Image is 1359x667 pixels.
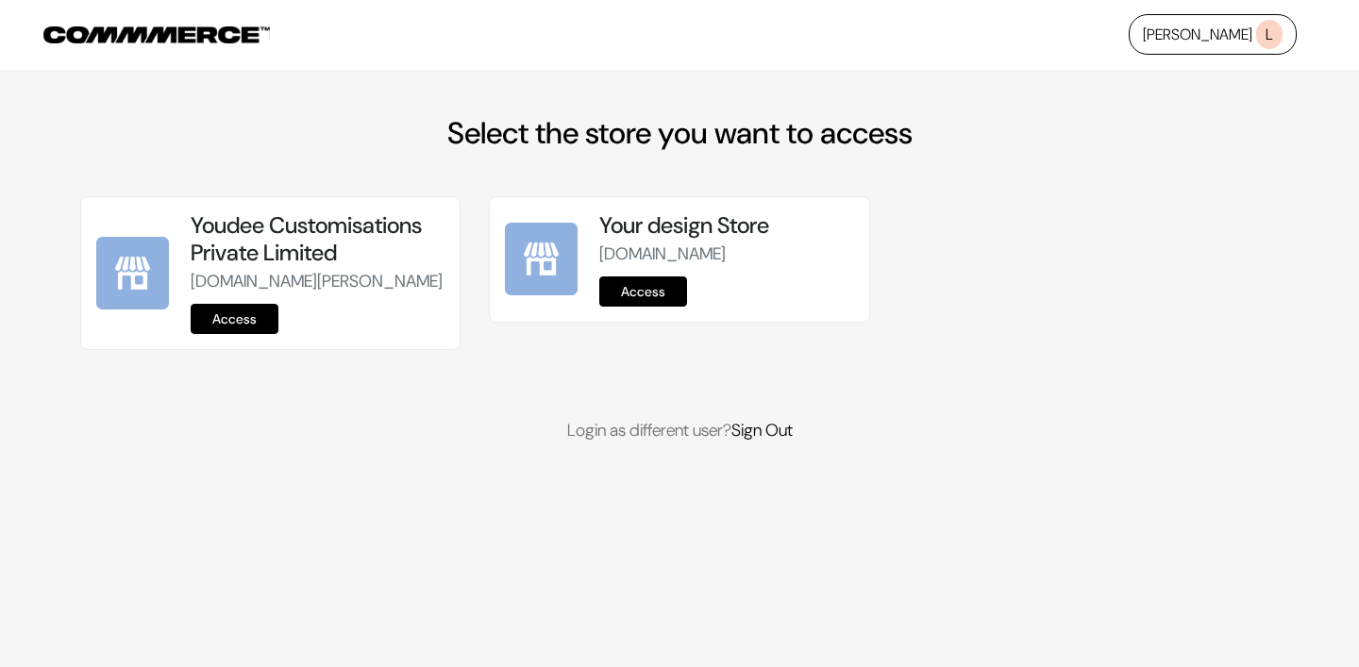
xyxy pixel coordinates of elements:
h5: Your design Store [599,212,853,240]
p: Login as different user? [80,418,1279,443]
a: Access [191,304,278,334]
img: Youdee Customisations Private Limited [96,237,169,309]
img: COMMMERCE [43,26,270,43]
span: L [1256,20,1283,49]
p: [DOMAIN_NAME] [599,242,853,267]
a: Sign Out [731,419,793,442]
a: [PERSON_NAME]L [1129,14,1297,55]
h2: Select the store you want to access [80,115,1279,151]
h5: Youdee Customisations Private Limited [191,212,445,267]
img: Your design Store [505,223,578,295]
a: Access [599,276,687,307]
p: [DOMAIN_NAME][PERSON_NAME] [191,269,445,294]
